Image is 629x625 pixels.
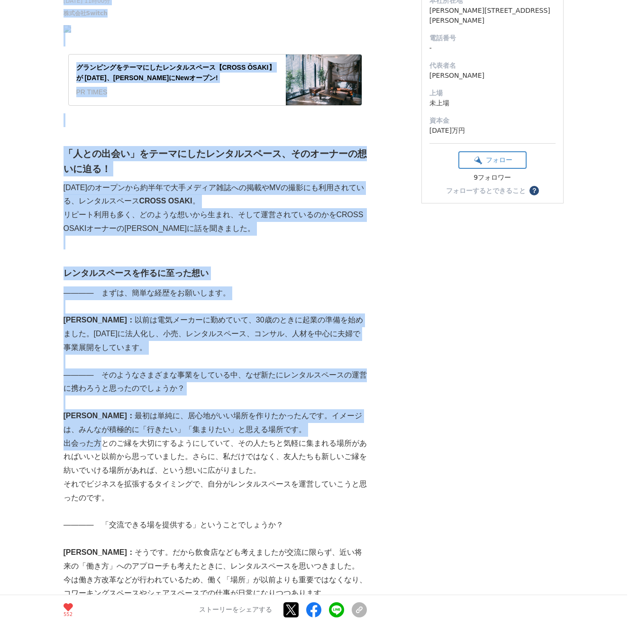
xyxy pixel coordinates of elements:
dt: 代表者名 [429,61,556,71]
dt: 上場 [429,88,556,98]
div: フォローするとできること [446,187,526,194]
span: ？ [531,187,538,194]
p: 552 [64,612,73,617]
p: それでビジネスを拡張するタイミングで、自分がレンタルスペースを運営していこうと思ったのです。 [64,478,367,505]
a: 株式会社Switch [64,9,108,18]
p: [DATE]のオープンから約半年で大手メディア雑誌への掲載やMVの撮影にも利用されている、レンタルスペース 。 [64,181,367,209]
h2: 「人との出会い」をテーマにしたレンタルスペース、そのオーナーの想いに迫る！ [64,146,367,176]
p: ―――― 「交流できる場を提供する」ということでしょうか？ [64,518,367,532]
h3: レンタルスペースを作るに至った想い [64,267,367,280]
p: ストーリーをシェアする [199,606,272,615]
p: ―――― そのようなさまざまな事業をしている中、なぜ新たにレンタルスペースの運営に携わろうと思ったのでしょうか？ [64,368,367,396]
a: グランピングをテーマにしたレンタルスペース【CROSS ŌSAKI】が [DATE]、[PERSON_NAME]にNewオープン!PR TIMES [68,54,362,106]
p: 出会った方とのご縁を大切にするようにしていて、その人たちと気軽に集まれる場所があればいいと以前から思っていました。さらに、私だけではなく、友人たちも新しいご縁を紡いでいける場所があれば、という想... [64,437,367,478]
dd: [DATE]万円 [429,126,556,136]
img: spfKPCiWPj7LiQIQXhiGG1SeQJX3yFwwwurdlOGR-mJxISfLv8NJMWA8PLcjQQqVvaecwE_F_FS1u3iy6nW3d3fu8IjJQipUS... [64,25,367,33]
button: ？ [529,186,539,195]
div: 9フォロワー [458,174,527,182]
p: 以前は電気メーカーに勤めていて、30歳のときに起業の準備を始めました。[DATE]に法人化し、小売、レンタルスペース、コンサル、人材を中心に夫婦で事業展開をしています。 [64,313,367,354]
strong: [PERSON_NAME]： [64,412,135,420]
p: ―――― まずは、簡単な経歴をお願いします。 [64,286,367,300]
p: そうです。だから飲食店なども考えましたが交流に限らず、近い将来の「働き方」へのアプローチも考えたときに、レンタルスペースを思いつきました。 [64,546,367,573]
strong: [PERSON_NAME]： [64,316,135,324]
div: PR TIMES [76,87,278,97]
dt: 資本金 [429,116,556,126]
strong: [PERSON_NAME]： [64,548,135,556]
p: 最初は単純に、居心地がいい場所を作りたかったんです。イメージは、みんなが積極的に「行きたい」「集まりたい」と思える場所です。 [64,409,367,437]
dd: 未上場 [429,98,556,108]
strong: CROSS OSAKI [139,197,192,205]
dd: [PERSON_NAME][STREET_ADDRESS][PERSON_NAME] [429,6,556,26]
div: グランピングをテーマにしたレンタルスペース【CROSS ŌSAKI】が [DATE]、[PERSON_NAME]にNewオープン! [76,62,278,83]
button: フォロー [458,151,527,169]
p: リピート利用も多く、どのような想いから生まれ、そして運営されているのかをCROSS OSAKIオーナーの[PERSON_NAME]に話を聞きました。 [64,208,367,236]
dd: - [429,43,556,53]
dd: [PERSON_NAME] [429,71,556,81]
dt: 電話番号 [429,33,556,43]
p: 今は働き方改革などが行われているため、働く「場所」が以前よりも重要ではなくなり、コワーキングスペースやシェアスペースでの仕事が日常になりつつあります。 [64,573,367,601]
